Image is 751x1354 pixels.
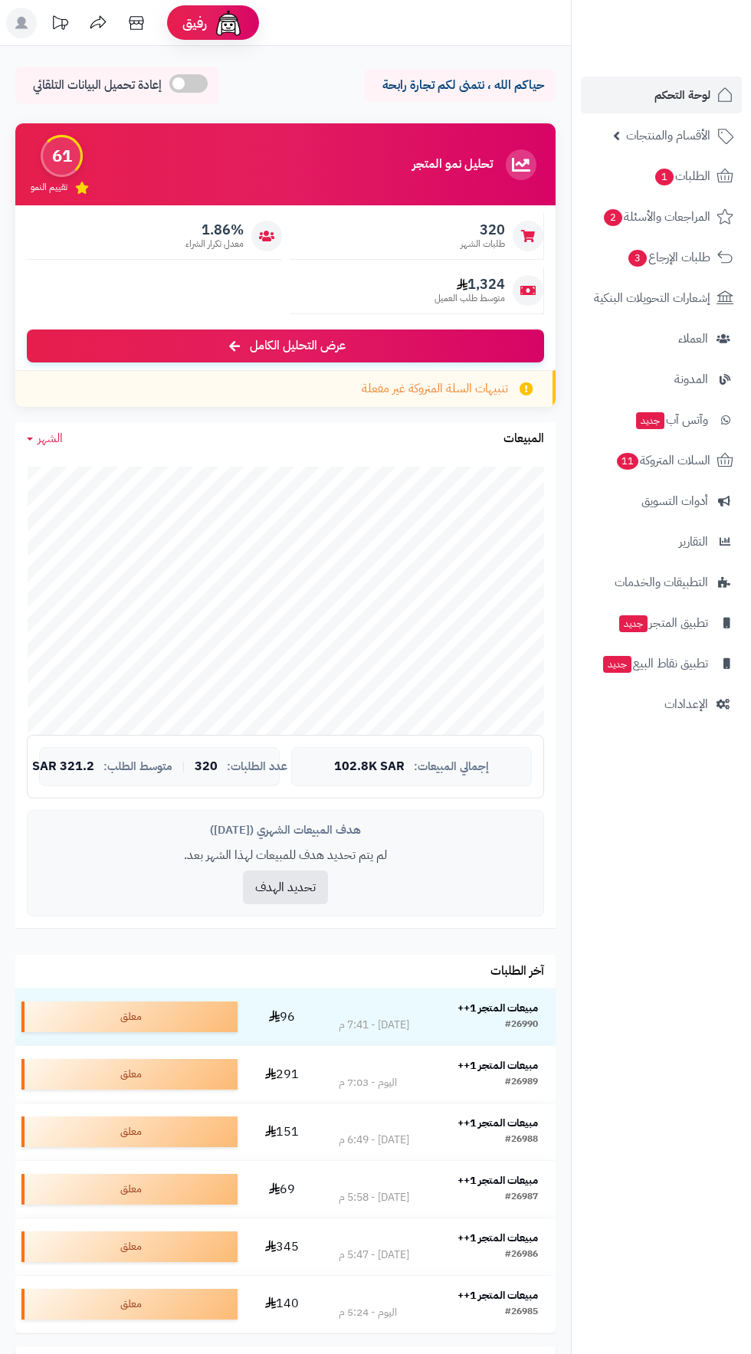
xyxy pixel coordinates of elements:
span: لوحة التحكم [654,84,710,106]
span: عدد الطلبات: [227,760,287,773]
div: #26987 [505,1190,538,1205]
div: اليوم - 5:24 م [339,1305,397,1320]
a: الإعدادات [581,686,742,723]
div: اليوم - 7:03 م [339,1075,397,1090]
span: عرض التحليل الكامل [250,337,346,355]
div: معلق [21,1289,238,1320]
span: الإعدادات [664,693,708,715]
p: لم يتم تحديد هدف للمبيعات لهذا الشهر بعد. [39,847,532,864]
a: عرض التحليل الكامل [27,329,544,362]
span: التطبيقات والخدمات [615,572,708,593]
span: تقييم النمو [31,181,67,194]
span: العملاء [678,328,708,349]
div: #26990 [505,1018,538,1033]
span: 1.86% [185,221,244,238]
td: 69 [244,1161,321,1218]
div: معلق [21,1174,238,1205]
div: معلق [21,1059,238,1090]
span: تطبيق المتجر [618,612,708,634]
h3: آخر الطلبات [490,965,544,979]
span: 321.2 SAR [32,760,94,774]
span: | [182,761,185,772]
a: تحديثات المنصة [41,8,79,42]
strong: مبيعات المتجر 1++ [457,1230,538,1246]
a: المراجعات والأسئلة2 [581,198,742,235]
span: إشعارات التحويلات البنكية [594,287,710,309]
span: معدل تكرار الشراء [185,238,244,251]
span: 102.8K SAR [334,760,405,774]
span: وآتس آب [635,409,708,431]
span: إجمالي المبيعات: [414,760,489,773]
div: [DATE] - 5:47 م [339,1247,409,1263]
strong: مبيعات المتجر 1++ [457,1057,538,1074]
td: 291 [244,1046,321,1103]
span: طلبات الشهر [461,238,505,251]
span: إعادة تحميل البيانات التلقائي [33,77,162,94]
p: حياكم الله ، نتمنى لكم تجارة رابحة [375,77,544,94]
a: أدوات التسويق [581,483,742,520]
span: جديد [603,656,631,673]
a: لوحة التحكم [581,77,742,113]
td: 140 [244,1276,321,1333]
a: تطبيق نقاط البيعجديد [581,645,742,682]
img: ai-face.png [213,8,244,38]
span: جديد [619,615,648,632]
a: العملاء [581,320,742,357]
a: المدونة [581,361,742,398]
span: تنبيهات السلة المتروكة غير مفعلة [362,380,508,398]
a: الشهر [27,430,63,448]
span: 3 [628,249,648,267]
a: طلبات الإرجاع3 [581,239,742,276]
td: 96 [244,988,321,1045]
div: [DATE] - 7:41 م [339,1018,409,1033]
span: متوسط الطلب: [103,760,172,773]
a: التقارير [581,523,742,560]
a: وآتس آبجديد [581,402,742,438]
div: معلق [21,1231,238,1262]
button: تحديد الهدف [243,870,328,904]
a: تطبيق المتجرجديد [581,605,742,641]
span: 11 [616,452,639,470]
div: معلق [21,1116,238,1147]
strong: مبيعات المتجر 1++ [457,1172,538,1188]
a: التطبيقات والخدمات [581,564,742,601]
a: الطلبات1 [581,158,742,195]
span: طلبات الإرجاع [627,247,710,268]
strong: مبيعات المتجر 1++ [457,1115,538,1131]
div: #26988 [505,1133,538,1148]
h3: المبيعات [503,432,544,446]
span: أدوات التسويق [641,490,708,512]
span: السلات المتروكة [615,450,710,471]
td: 345 [244,1218,321,1275]
span: 1 [654,168,674,186]
div: #26986 [505,1247,538,1263]
span: 2 [603,208,623,227]
div: هدف المبيعات الشهري ([DATE]) [39,822,532,838]
div: #26985 [505,1305,538,1320]
a: السلات المتروكة11 [581,442,742,479]
span: الشهر [38,429,63,448]
span: 1,324 [435,276,505,293]
span: التقارير [679,531,708,552]
td: 151 [244,1103,321,1160]
span: الأقسام والمنتجات [626,125,710,146]
span: 320 [461,221,505,238]
span: متوسط طلب العميل [435,292,505,305]
span: 320 [195,760,218,774]
span: جديد [636,412,664,429]
div: [DATE] - 5:58 م [339,1190,409,1205]
div: #26989 [505,1075,538,1090]
h3: تحليل نمو المتجر [412,158,493,172]
img: logo-2.png [647,21,736,53]
a: إشعارات التحويلات البنكية [581,280,742,316]
span: الطلبات [654,166,710,187]
span: تطبيق نقاط البيع [602,653,708,674]
span: المراجعات والأسئلة [602,206,710,228]
div: معلق [21,1002,238,1032]
span: رفيق [182,14,207,32]
div: [DATE] - 6:49 م [339,1133,409,1148]
span: المدونة [674,369,708,390]
strong: مبيعات المتجر 1++ [457,1000,538,1016]
strong: مبيعات المتجر 1++ [457,1287,538,1303]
